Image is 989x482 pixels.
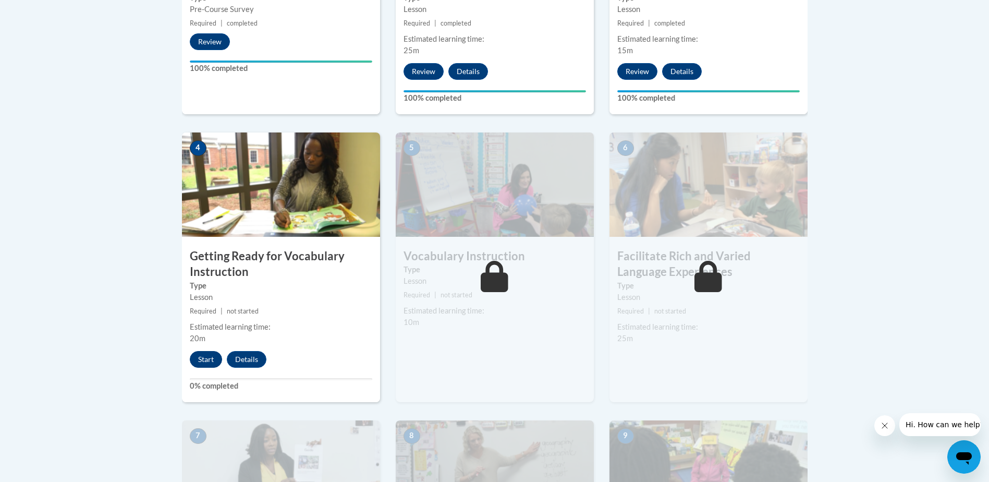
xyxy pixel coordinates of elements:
[404,305,586,317] div: Estimated learning time:
[190,33,230,50] button: Review
[404,275,586,287] div: Lesson
[190,292,372,303] div: Lesson
[404,291,430,299] span: Required
[190,351,222,368] button: Start
[182,248,380,281] h3: Getting Ready for Vocabulary Instruction
[448,63,488,80] button: Details
[190,380,372,392] label: 0% completed
[190,63,372,74] label: 100% completed
[617,140,634,156] span: 6
[617,33,800,45] div: Estimated learning time:
[404,428,420,444] span: 8
[617,19,644,27] span: Required
[441,19,471,27] span: completed
[404,63,444,80] button: Review
[662,63,702,80] button: Details
[404,140,420,156] span: 5
[617,4,800,15] div: Lesson
[609,132,808,237] img: Course Image
[404,33,586,45] div: Estimated learning time:
[617,321,800,333] div: Estimated learning time:
[404,90,586,92] div: Your progress
[434,291,436,299] span: |
[190,140,206,156] span: 4
[404,318,419,327] span: 10m
[190,307,216,315] span: Required
[609,248,808,281] h3: Facilitate Rich and Varied Language Experiences
[404,4,586,15] div: Lesson
[190,61,372,63] div: Your progress
[441,291,472,299] span: not started
[227,307,259,315] span: not started
[648,307,650,315] span: |
[617,280,800,292] label: Type
[221,307,223,315] span: |
[190,19,216,27] span: Required
[434,19,436,27] span: |
[947,440,981,474] iframe: Button to launch messaging window
[190,4,372,15] div: Pre-Course Survey
[190,334,205,343] span: 20m
[617,90,800,92] div: Your progress
[396,248,594,264] h3: Vocabulary Instruction
[404,46,419,55] span: 25m
[874,415,895,436] iframe: Close message
[617,334,633,343] span: 25m
[227,19,258,27] span: completed
[396,132,594,237] img: Course Image
[221,19,223,27] span: |
[227,351,266,368] button: Details
[617,46,633,55] span: 15m
[617,92,800,104] label: 100% completed
[617,428,634,444] span: 9
[654,19,685,27] span: completed
[182,132,380,237] img: Course Image
[899,413,981,436] iframe: Message from company
[617,63,657,80] button: Review
[404,19,430,27] span: Required
[6,7,84,16] span: Hi. How can we help?
[617,307,644,315] span: Required
[404,264,586,275] label: Type
[648,19,650,27] span: |
[190,428,206,444] span: 7
[190,280,372,292] label: Type
[404,92,586,104] label: 100% completed
[654,307,686,315] span: not started
[617,292,800,303] div: Lesson
[190,321,372,333] div: Estimated learning time:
